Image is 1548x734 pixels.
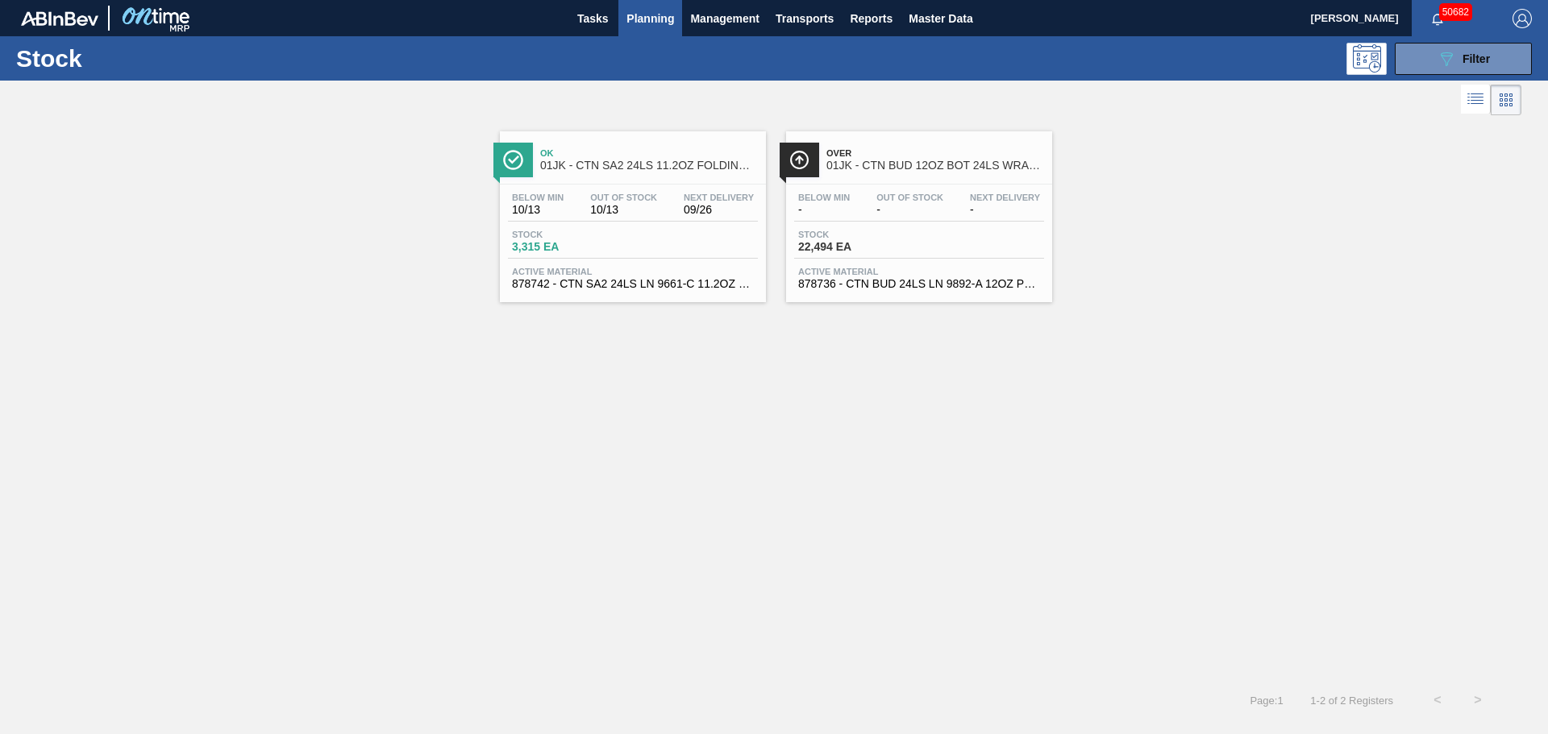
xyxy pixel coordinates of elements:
[512,278,754,290] span: 878742 - CTN SA2 24LS LN 9661-C 11.2OZ FOLD 1224
[1513,9,1532,28] img: Logout
[798,204,850,216] span: -
[488,119,774,302] a: ÍconeOk01JK - CTN SA2 24LS 11.2OZ FOLDING SNUG PACKBelow Min10/13Out Of Stock10/13Next Delivery09...
[826,160,1044,172] span: 01JK - CTN BUD 12OZ BOT 24LS WRAP - PREPRINT
[850,9,893,28] span: Reports
[512,230,625,239] span: Stock
[1491,85,1521,115] div: Card Vision
[876,204,943,216] span: -
[798,241,911,253] span: 22,494 EA
[776,9,834,28] span: Transports
[789,150,809,170] img: Ícone
[909,9,972,28] span: Master Data
[540,160,758,172] span: 01JK - CTN SA2 24LS 11.2OZ FOLDING SNUG PACK
[1458,680,1498,720] button: >
[970,204,1040,216] span: -
[876,193,943,202] span: Out Of Stock
[1250,695,1283,707] span: Page : 1
[1412,7,1463,30] button: Notifications
[21,11,98,26] img: TNhmsLtSVTkK8tSr43FrP2fwEKptu5GPRR3wAAAABJRU5ErkJggg==
[575,9,610,28] span: Tasks
[798,267,1040,276] span: Active Material
[684,193,754,202] span: Next Delivery
[1439,3,1472,21] span: 50682
[684,204,754,216] span: 09/26
[690,9,759,28] span: Management
[590,204,657,216] span: 10/13
[1308,695,1393,707] span: 1 - 2 of 2 Registers
[512,204,564,216] span: 10/13
[503,150,523,170] img: Ícone
[590,193,657,202] span: Out Of Stock
[1395,43,1532,75] button: Filter
[774,119,1060,302] a: ÍconeOver01JK - CTN BUD 12OZ BOT 24LS WRAP - PREPRINTBelow Min-Out Of Stock-Next Delivery-Stock22...
[626,9,674,28] span: Planning
[970,193,1040,202] span: Next Delivery
[798,230,911,239] span: Stock
[798,193,850,202] span: Below Min
[540,148,758,158] span: Ok
[1417,680,1458,720] button: <
[798,278,1040,290] span: 878736 - CTN BUD 24LS LN 9892-A 12OZ PREPR 1124 N
[16,49,257,68] h1: Stock
[1346,43,1387,75] div: Programming: no user selected
[1463,52,1490,65] span: Filter
[826,148,1044,158] span: Over
[512,267,754,276] span: Active Material
[512,193,564,202] span: Below Min
[1461,85,1491,115] div: List Vision
[512,241,625,253] span: 3,315 EA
